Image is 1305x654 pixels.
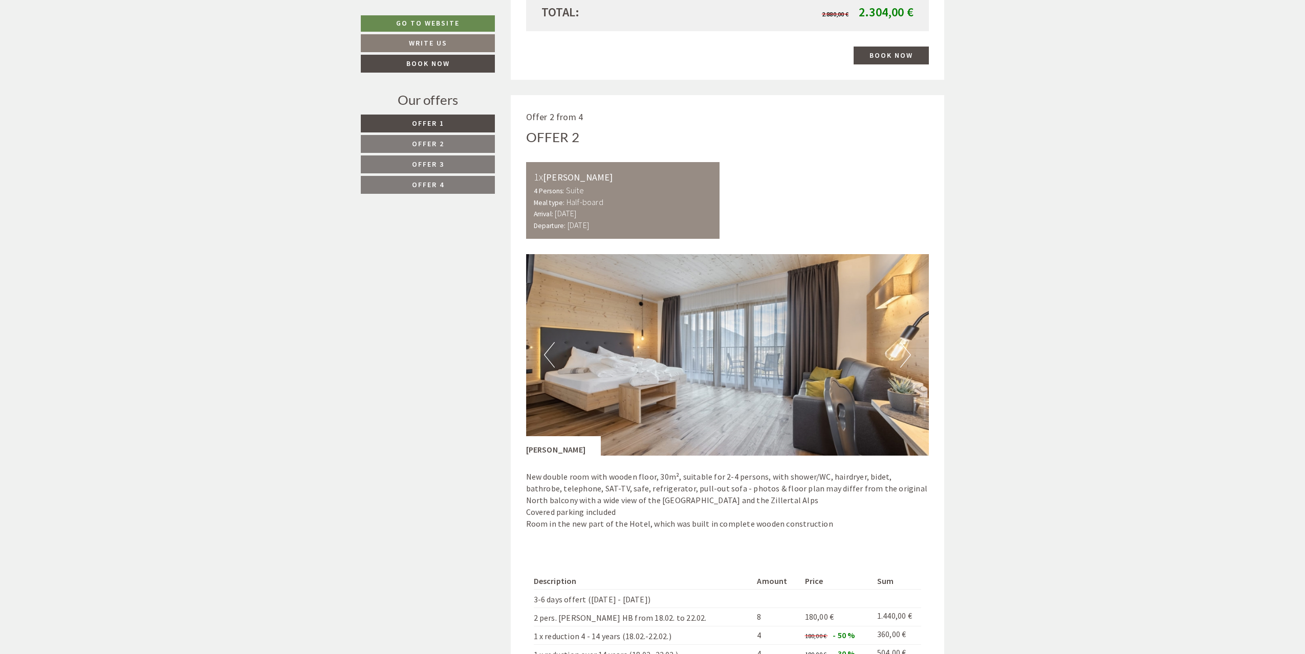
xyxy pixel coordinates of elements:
[753,608,800,626] td: 8
[822,10,849,18] span: 2.880,00 €
[801,573,873,589] th: Price
[534,221,566,230] small: Departure:
[873,626,921,644] td: 360,00 €
[526,471,929,529] p: New double room with wooden floor, 30m², suitable for 2-4 persons, with shower/WC, hairdryer, bid...
[534,590,753,608] td: 3-6 days offert ([DATE] - [DATE])
[526,436,601,456] div: [PERSON_NAME]
[8,28,121,59] div: Hello, how can we help you?
[534,187,564,195] small: 4 Persons:
[183,8,220,26] div: [DATE]
[412,180,444,189] span: Offer 4
[412,139,444,148] span: Offer 2
[534,170,712,185] div: [PERSON_NAME]
[833,630,855,640] span: - 50 %
[534,626,753,644] td: 1 x reduction 4 - 14 years (18.02.-22.02.)
[534,210,554,218] small: Arrival:
[412,119,444,128] span: Offer 1
[753,626,800,644] td: 4
[753,573,800,589] th: Amount
[544,342,555,368] button: Previous
[567,197,603,207] b: Half-board
[854,47,929,64] a: Book now
[361,15,495,32] a: Go to website
[361,91,495,109] div: Our offers
[352,269,403,287] button: Send
[16,50,116,57] small: 09:08
[412,160,444,169] span: Offer 3
[555,208,576,218] b: [DATE]
[873,573,921,589] th: Sum
[859,4,913,20] span: 2.304,00 €
[900,342,911,368] button: Next
[534,4,728,21] div: Total:
[534,608,753,626] td: 2 pers. [PERSON_NAME] HB from 18.02. to 22.02.
[361,55,495,73] a: Book now
[534,573,753,589] th: Description
[526,254,929,456] img: image
[534,170,543,183] b: 1x
[873,608,921,626] td: 1.440,00 €
[361,34,495,52] a: Write us
[566,185,584,195] b: Suite
[805,612,834,622] span: 180,00 €
[16,30,116,38] div: [GEOGRAPHIC_DATA]
[526,111,583,123] span: Offer 2 from 4
[534,198,565,207] small: Meal type:
[526,128,579,147] div: Offer 2
[805,632,827,640] span: 180,00 €
[568,220,589,230] b: [DATE]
